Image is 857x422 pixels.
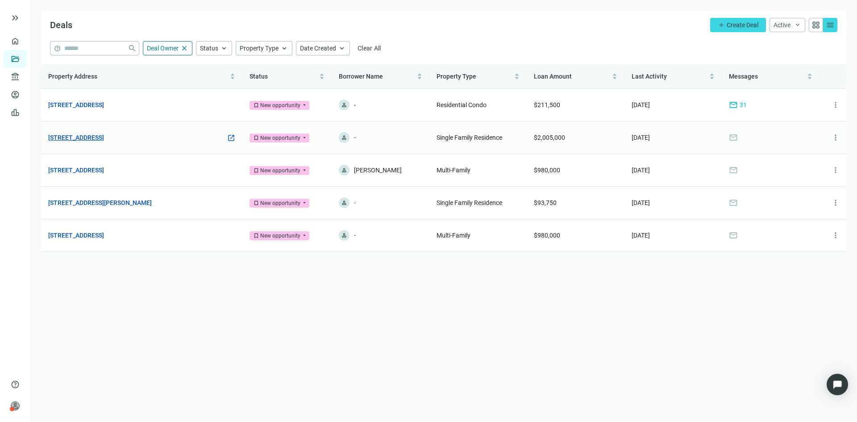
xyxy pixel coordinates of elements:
span: Create Deal [727,21,758,29]
button: Activekeyboard_arrow_down [770,18,805,32]
button: more_vert [827,96,845,114]
span: Status [200,45,218,52]
a: [STREET_ADDRESS][PERSON_NAME] [48,198,152,208]
span: Property Type [240,45,279,52]
button: more_vert [827,129,845,146]
span: Property Address [48,73,97,80]
div: New opportunity [260,101,300,110]
span: grid_view [811,21,820,29]
span: close [180,44,188,52]
span: Single Family Residence [437,199,502,206]
button: addCreate Deal [710,18,766,32]
span: $980,000 [534,167,560,174]
span: mail [729,198,738,207]
span: Borrower Name [339,73,383,80]
button: keyboard_double_arrow_right [10,13,21,23]
span: bookmark [253,135,259,141]
button: Clear All [354,41,385,55]
span: Clear All [358,45,381,52]
span: - [354,132,356,143]
a: [STREET_ADDRESS] [48,230,104,240]
a: open_in_new [227,134,235,143]
span: $2,005,000 [534,134,565,141]
span: Property Type [437,73,476,80]
span: 31 [740,100,747,110]
span: Active [774,21,790,29]
span: Deal Owner [147,45,179,52]
span: person [341,200,347,206]
span: [DATE] [632,232,650,239]
span: bookmark [253,102,259,109]
span: Status [250,73,268,80]
span: keyboard_arrow_down [794,21,801,29]
span: person [341,102,347,108]
span: help [54,45,61,52]
span: keyboard_arrow_up [280,44,288,52]
span: mail [729,231,738,240]
span: add [718,21,725,29]
span: - [354,197,356,208]
span: bookmark [253,233,259,239]
span: person [341,167,347,173]
span: mail [729,100,738,109]
span: account_balance [11,72,17,81]
span: Multi-Family [437,232,470,239]
span: bookmark [253,167,259,174]
span: [DATE] [632,134,650,141]
span: $211,500 [534,101,560,109]
span: more_vert [831,166,840,175]
span: person [341,232,347,238]
div: Open Intercom Messenger [827,374,848,395]
span: Multi-Family [437,167,470,174]
span: bookmark [253,200,259,206]
span: [PERSON_NAME] [354,165,402,175]
a: [STREET_ADDRESS] [48,100,104,110]
span: - [354,230,356,241]
button: more_vert [827,226,845,244]
a: [STREET_ADDRESS] [48,133,104,142]
span: person [341,134,347,141]
span: more_vert [831,100,840,109]
button: more_vert [827,194,845,212]
span: $93,750 [534,199,557,206]
span: [DATE] [632,199,650,206]
span: Last Activity [632,73,667,80]
span: Loan Amount [534,73,572,80]
span: keyboard_arrow_up [338,44,346,52]
span: [DATE] [632,167,650,174]
span: Residential Condo [437,101,487,109]
div: New opportunity [260,199,300,208]
span: Date Created [300,45,336,52]
span: $980,000 [534,232,560,239]
span: mail [729,166,738,175]
span: more_vert [831,133,840,142]
div: New opportunity [260,134,300,142]
span: open_in_new [227,134,235,142]
span: more_vert [831,198,840,207]
span: Single Family Residence [437,134,502,141]
span: - [354,100,356,110]
span: menu [826,21,835,29]
span: Messages [729,73,758,80]
span: help [11,380,20,389]
span: person [11,401,20,410]
div: New opportunity [260,231,300,240]
span: more_vert [831,231,840,240]
span: [DATE] [632,101,650,109]
span: keyboard_arrow_up [220,44,228,52]
span: mail [729,133,738,142]
div: New opportunity [260,166,300,175]
a: [STREET_ADDRESS] [48,165,104,175]
button: more_vert [827,161,845,179]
